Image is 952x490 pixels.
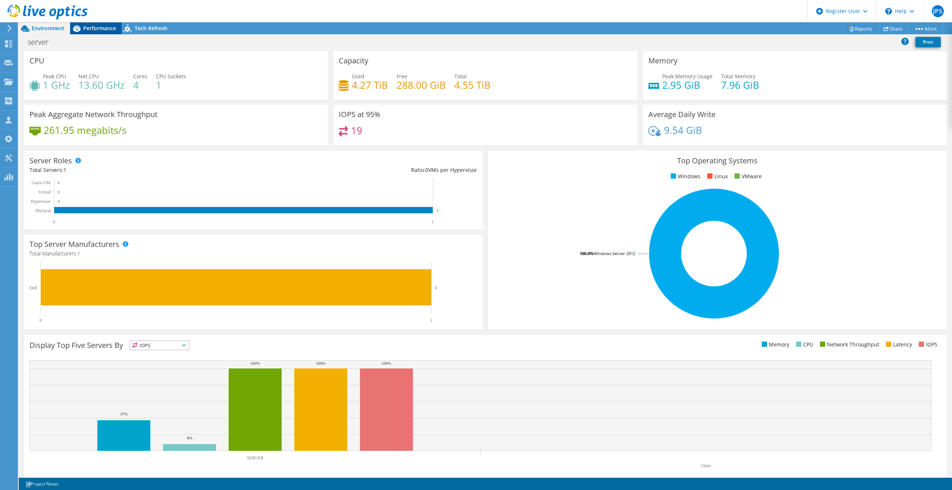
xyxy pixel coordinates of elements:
[430,318,432,323] text: 1
[662,81,713,89] h4: 2.95 GiB
[29,157,72,165] h3: Server Roles
[156,81,186,89] h4: 1
[156,73,186,80] span: CPU Sockets
[454,73,467,80] span: Total
[58,181,60,185] text: 0
[884,340,912,349] li: Latency
[339,110,381,119] h3: IOPS at 95%
[29,285,37,290] text: Dell
[135,25,167,32] span: Tech Refresh
[352,81,388,89] h4: 4.27 TiB
[29,240,119,248] h3: Top Server Manufacturers
[818,340,879,349] li: Network Throughput
[721,73,755,80] span: Total Memory
[78,73,99,80] span: Net CPU
[130,341,189,350] span: IOPS
[915,37,941,47] a: Print
[133,81,147,89] h4: 4
[63,166,66,173] span: 1
[32,180,50,185] text: Guest VM
[454,81,491,89] h4: 4.55 TiB
[580,251,594,256] tspan: 100.0%
[32,25,65,32] span: Environment
[794,340,813,349] li: CPU
[648,110,715,119] h3: Average Daily Write
[43,81,70,89] h4: 1 GHz
[425,166,428,173] span: 0
[78,81,125,89] h4: 13.60 GHz
[432,219,434,224] text: 1
[662,73,713,80] span: Peak Memory Usage
[397,81,446,89] h4: 288.00 GiB
[351,126,362,135] h4: 19
[58,200,60,203] text: 0
[120,412,128,416] text: 37%
[339,57,368,65] h3: Capacity
[187,436,192,440] text: 8%
[31,199,51,204] text: Hypervisor
[29,249,477,258] h4: Total Manufacturers:
[53,219,55,224] text: 0
[40,318,42,323] text: 0
[701,463,711,468] text: Other
[83,25,116,32] span: Performance
[20,479,64,489] a: Project Notes
[38,189,51,195] text: Virtual
[397,73,407,80] span: Free
[932,5,944,17] span: JPS
[58,190,60,194] text: 0
[842,23,878,34] a: Reports
[885,8,892,15] svg: \n
[29,110,157,119] h3: Peak Aggregate Network Throughput
[648,57,677,65] h3: Memory
[35,208,51,213] text: Physical
[917,340,937,349] li: IOPS
[253,166,477,174] div: Ratio: VMs per Hypervisor
[908,23,943,34] a: More
[878,23,908,34] a: Share
[29,57,44,65] h3: CPU
[133,73,147,80] span: Cores
[494,157,941,165] h3: Top Operating Systems
[77,250,80,257] span: 1
[733,172,762,180] li: VMware
[29,166,253,174] div: Total Servers:
[247,455,263,461] text: SERVER
[760,340,789,349] li: Memory
[669,172,701,180] li: Windows
[250,361,260,365] text: 100%
[705,172,728,180] li: Linux
[594,251,635,256] tspan: Windows Server 2012
[435,285,437,290] text: 1
[382,361,391,365] text: 100%
[44,126,126,134] h4: 261.95 megabits/s
[24,38,60,46] h1: server
[721,81,759,89] h4: 7.96 GiB
[316,361,326,365] text: 100%
[43,73,66,80] span: Peak CPU
[352,73,364,80] span: Used
[436,209,438,213] text: 1
[664,126,702,134] h4: 9.54 GiB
